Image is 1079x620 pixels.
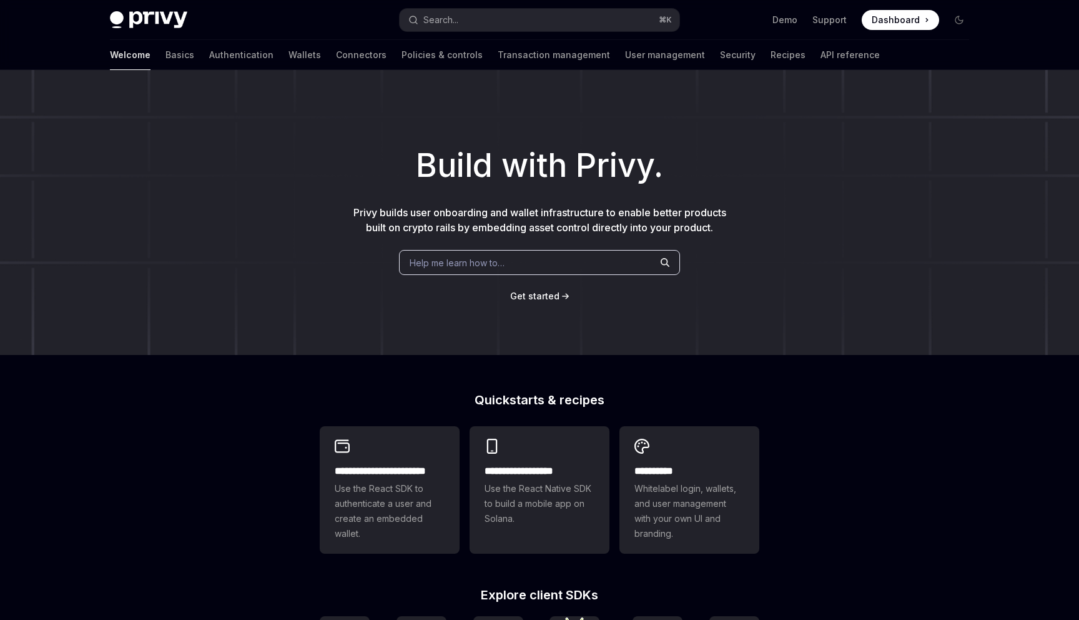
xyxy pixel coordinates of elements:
[402,40,483,70] a: Policies & controls
[634,481,744,541] span: Whitelabel login, wallets, and user management with your own UI and branding.
[485,481,594,526] span: Use the React Native SDK to build a mobile app on Solana.
[812,14,847,26] a: Support
[320,394,759,406] h2: Quickstarts & recipes
[470,426,609,554] a: **** **** **** ***Use the React Native SDK to build a mobile app on Solana.
[320,589,759,601] h2: Explore client SDKs
[209,40,273,70] a: Authentication
[20,141,1059,190] h1: Build with Privy.
[872,14,920,26] span: Dashboard
[862,10,939,30] a: Dashboard
[410,256,505,269] span: Help me learn how to…
[400,9,679,31] button: Search...⌘K
[288,40,321,70] a: Wallets
[625,40,705,70] a: User management
[353,206,726,234] span: Privy builds user onboarding and wallet infrastructure to enable better products built on crypto ...
[949,10,969,30] button: Toggle dark mode
[335,481,445,541] span: Use the React SDK to authenticate a user and create an embedded wallet.
[423,12,458,27] div: Search...
[820,40,880,70] a: API reference
[498,40,610,70] a: Transaction management
[772,14,797,26] a: Demo
[165,40,194,70] a: Basics
[110,40,150,70] a: Welcome
[110,11,187,29] img: dark logo
[510,291,559,301] span: Get started
[510,290,559,302] a: Get started
[771,40,806,70] a: Recipes
[619,426,759,554] a: **** *****Whitelabel login, wallets, and user management with your own UI and branding.
[659,15,672,25] span: ⌘ K
[336,40,387,70] a: Connectors
[720,40,756,70] a: Security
